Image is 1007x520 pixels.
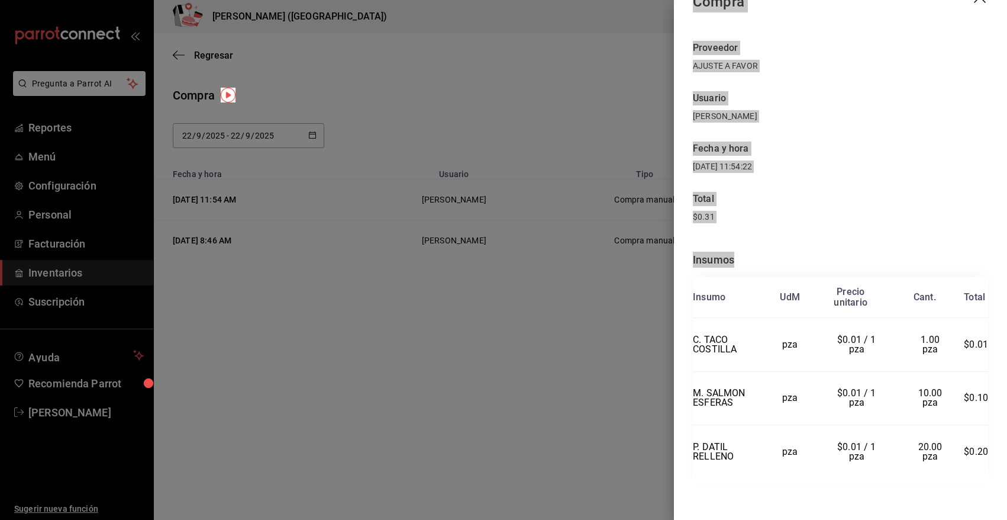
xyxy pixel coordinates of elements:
td: C. TACO COSTILLA [693,318,763,372]
span: $0.31 [693,212,715,222]
div: [DATE] 11:54:22 [693,161,841,173]
span: $0.01 / 1 pza [837,334,879,355]
div: AJUSTE A FAVOR [693,60,988,72]
td: pza [763,425,817,479]
div: Fecha y hora [693,142,841,156]
div: Insumos [693,252,988,268]
td: M. SALMON ESFERAS [693,371,763,425]
div: Proveedor [693,41,988,55]
span: $0.01 / 1 pza [837,441,879,462]
span: 20.00 pza [918,441,945,462]
img: Tooltip marker [221,88,235,102]
div: Total [693,192,988,206]
div: [PERSON_NAME] [693,110,988,123]
span: 10.00 pza [918,387,945,408]
span: 1.00 pza [921,334,942,355]
div: Precio unitario [834,287,867,308]
span: $0.10 [964,392,988,403]
td: pza [763,371,817,425]
div: Total [964,292,985,303]
div: Usuario [693,91,988,105]
span: $0.01 / 1 pza [837,387,879,408]
td: P. DATIL RELLENO [693,425,763,479]
span: $0.20 [964,446,988,457]
div: Cant. [914,292,936,303]
div: UdM [780,292,800,303]
td: pza [763,318,817,372]
span: $0.01 [964,339,988,350]
div: Insumo [693,292,725,303]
